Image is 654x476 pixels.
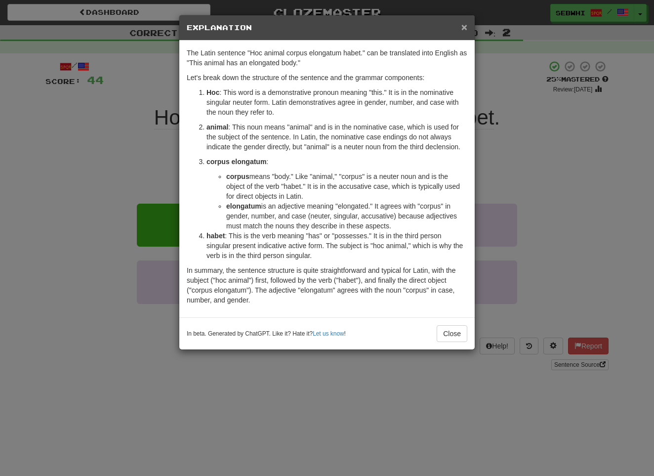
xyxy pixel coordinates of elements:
[206,232,225,240] strong: habet
[206,123,228,131] strong: animal
[187,48,467,68] p: The Latin sentence "Hoc animal corpus elongatum habet." can be translated into English as "This a...
[187,73,467,83] p: Let's break down the structure of the sentence and the grammar components:
[187,265,467,305] p: In summary, the sentence structure is quite straightforward and typical for Latin, with the subje...
[437,325,467,342] button: Close
[206,87,467,117] p: : This word is a demonstrative pronoun meaning "this." It is in the nominative singular neuter fo...
[206,88,219,96] strong: Hoc
[461,21,467,33] span: ×
[187,23,467,33] h5: Explanation
[226,172,467,201] li: means "body." Like "animal," "corpus" is a neuter noun and is the object of the verb "habet." It ...
[206,158,266,166] strong: corpus elongatum
[313,330,344,337] a: Let us know
[206,231,467,260] p: : This is the verb meaning "has" or "possesses." It is in the third person singular present indic...
[226,202,261,210] strong: elongatum
[461,22,467,32] button: Close
[226,201,467,231] li: is an adjective meaning "elongated." It agrees with "corpus" in gender, number, and case (neuter,...
[206,122,467,152] p: : This noun means "animal" and is in the nominative case, which is used for the subject of the se...
[187,330,346,338] small: In beta. Generated by ChatGPT. Like it? Hate it? !
[226,173,249,180] strong: corpus
[206,157,467,167] p: :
